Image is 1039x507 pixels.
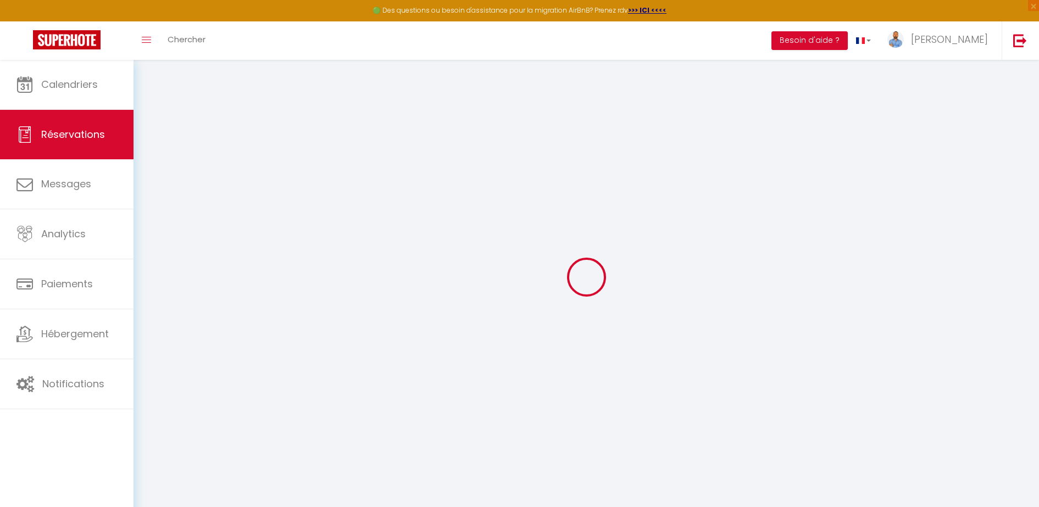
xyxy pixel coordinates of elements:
span: Chercher [168,34,205,45]
span: Hébergement [41,327,109,341]
a: Chercher [159,21,214,60]
span: [PERSON_NAME] [911,32,988,46]
a: ... [PERSON_NAME] [879,21,1002,60]
span: Analytics [41,227,86,241]
span: Messages [41,177,91,191]
span: Notifications [42,377,104,391]
img: ... [887,31,904,48]
button: Besoin d'aide ? [771,31,848,50]
span: Paiements [41,277,93,291]
span: Réservations [41,127,105,141]
a: >>> ICI <<<< [628,5,666,15]
img: logout [1013,34,1027,47]
img: Super Booking [33,30,101,49]
span: Calendriers [41,77,98,91]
